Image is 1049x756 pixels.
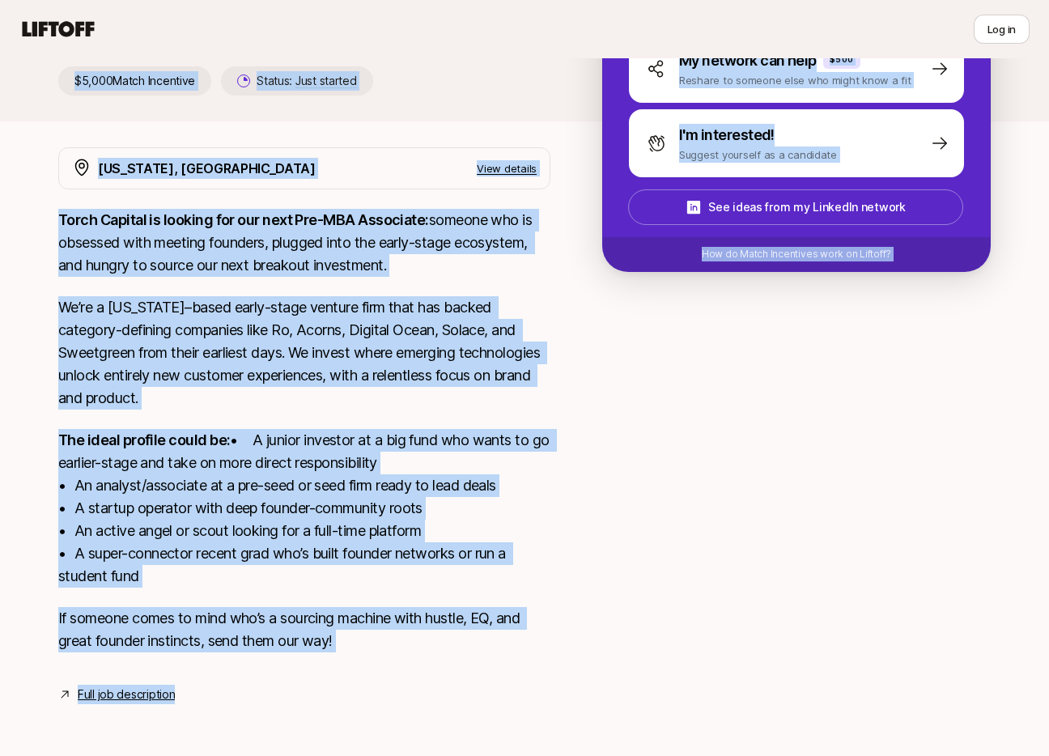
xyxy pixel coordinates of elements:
p: Reshare to someone else who might know a fit [679,72,911,88]
p: [US_STATE], [GEOGRAPHIC_DATA] [98,158,316,179]
p: someone who is obsessed with meeting founders, plugged into the early-stage ecosystem, and hungry... [58,209,550,277]
p: We’re a [US_STATE]–based early-stage venture firm that has backed category-defining companies lik... [58,296,550,410]
button: See ideas from my LinkedIn network [628,189,963,225]
strong: The ideal profile could be: [58,431,230,448]
a: Full job description [78,685,175,704]
p: View details [477,160,537,176]
p: If someone comes to mind who’s a sourcing machine with hustle, EQ, and great founder instincts, s... [58,607,550,652]
p: $500 [830,53,854,66]
p: $5,000 Match Incentive [58,66,211,96]
p: See ideas from my LinkedIn network [708,197,905,217]
button: Log in [974,15,1030,44]
p: Suggest yourself as a candidate [679,147,837,163]
p: My network can help [679,49,817,72]
p: Status: [257,71,356,91]
p: How do Match Incentives work on Liftoff? [702,247,891,261]
p: I'm interested! [679,124,775,147]
strong: Torch Capital is looking for our next Pre-MBA Associate: [58,211,429,228]
span: Just started [295,74,357,88]
p: • A junior investor at a big fund who wants to go earlier-stage and take on more direct responsib... [58,429,550,588]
